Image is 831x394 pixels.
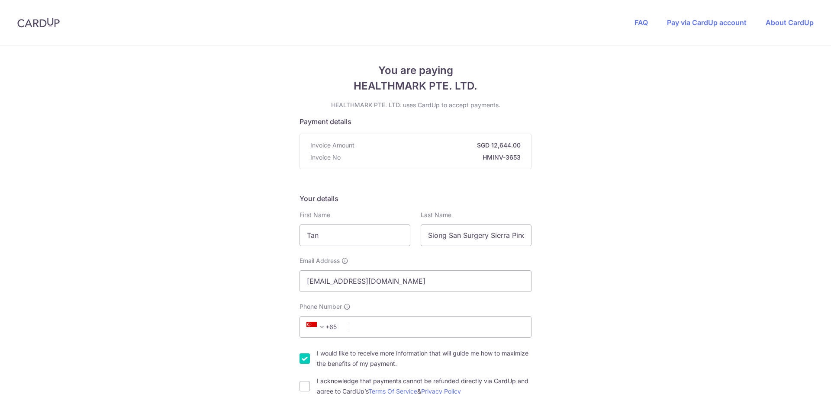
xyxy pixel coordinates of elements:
label: First Name [300,211,330,219]
span: Invoice Amount [310,141,354,150]
span: HEALTHMARK PTE. LTD. [300,78,531,94]
strong: HMINV-3653 [344,153,521,162]
h5: Payment details [300,116,531,127]
p: HEALTHMARK PTE. LTD. uses CardUp to accept payments. [300,101,531,109]
a: FAQ [635,18,648,27]
label: I would like to receive more information that will guide me how to maximize the benefits of my pa... [317,348,531,369]
input: Last name [421,224,531,246]
label: Last Name [421,211,451,219]
span: Email Address [300,256,340,265]
span: You are paying [300,63,531,78]
strong: SGD 12,644.00 [358,141,521,150]
span: Invoice No [310,153,341,162]
a: Pay via CardUp account [667,18,747,27]
span: Phone Number [300,302,342,311]
input: Email address [300,270,531,292]
span: +65 [306,322,327,332]
img: CardUp [17,17,60,28]
h5: Your details [300,193,531,204]
a: About CardUp [766,18,814,27]
input: First name [300,224,410,246]
span: +65 [304,322,343,332]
